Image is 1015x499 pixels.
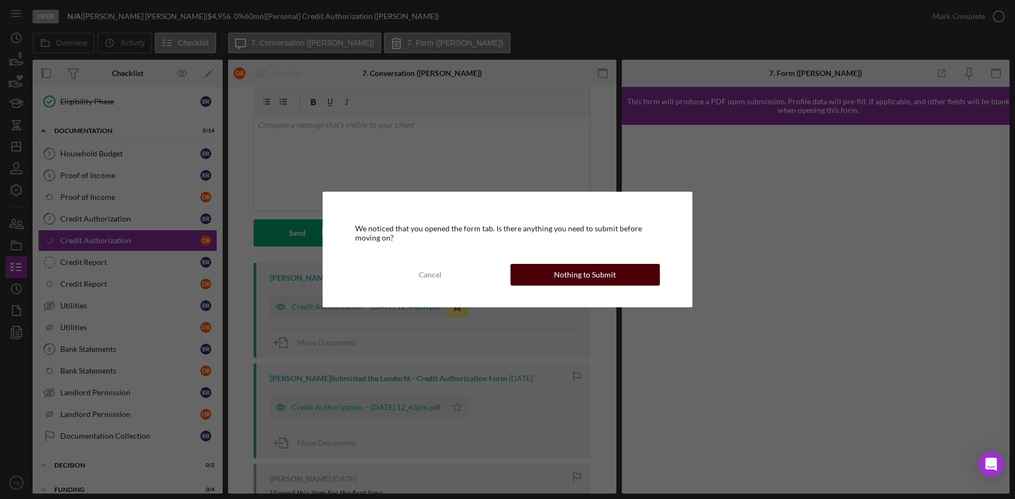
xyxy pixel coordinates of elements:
button: Cancel [355,264,505,286]
div: We noticed that you opened the form tab. Is there anything you need to submit before moving on? [355,224,660,242]
div: Cancel [419,264,442,286]
div: Nothing to Submit [554,264,616,286]
button: Nothing to Submit [510,264,660,286]
div: Open Intercom Messenger [978,451,1004,477]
